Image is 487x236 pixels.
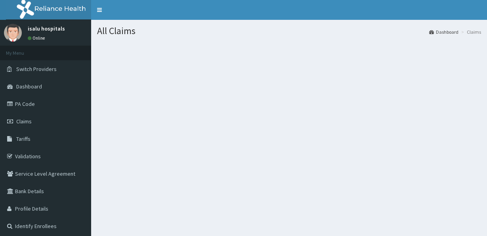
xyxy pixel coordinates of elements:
[16,83,42,90] span: Dashboard
[459,29,481,35] li: Claims
[97,26,481,36] h1: All Claims
[16,118,32,125] span: Claims
[28,26,65,31] p: isalu hospitals
[28,35,47,41] a: Online
[4,24,22,42] img: User Image
[16,65,57,73] span: Switch Providers
[429,29,458,35] a: Dashboard
[16,135,31,142] span: Tariffs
